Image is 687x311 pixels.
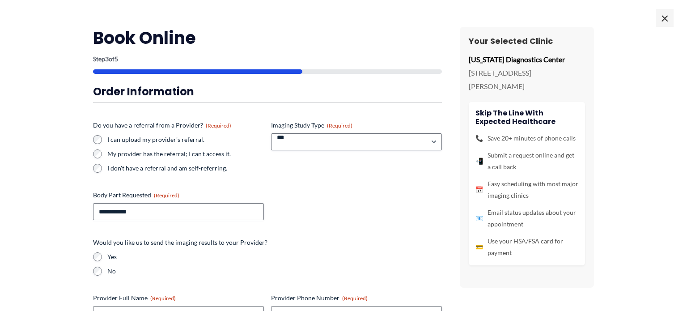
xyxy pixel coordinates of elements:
span: 📧 [475,213,483,224]
p: [STREET_ADDRESS][PERSON_NAME] [469,66,585,93]
span: 📲 [475,155,483,167]
span: (Required) [154,192,179,199]
li: Submit a request online and get a call back [475,149,578,173]
label: Provider Full Name [93,294,264,302]
span: 📞 [475,132,483,144]
label: I can upload my provider's referral. [107,135,264,144]
label: My provider has the referral; I can't access it. [107,149,264,158]
h4: Skip the line with Expected Healthcare [475,109,578,126]
h2: Book Online [93,27,442,49]
label: Body Part Requested [93,191,264,200]
label: Yes [107,252,442,261]
h3: Your Selected Clinic [469,36,585,46]
span: (Required) [150,295,176,302]
li: Save 20+ minutes of phone calls [475,132,578,144]
legend: Do you have a referral from a Provider? [93,121,231,130]
span: 📅 [475,184,483,196]
li: Use your HSA/FSA card for payment [475,235,578,259]
label: Imaging Study Type [271,121,442,130]
span: × [656,9,674,27]
p: [US_STATE] Diagnostics Center [469,53,585,66]
label: No [107,267,442,276]
legend: Would you like us to send the imaging results to your Provider? [93,238,267,247]
span: 💳 [475,241,483,253]
span: (Required) [327,122,352,129]
p: Step of [93,56,442,62]
li: Easy scheduling with most major imaging clinics [475,178,578,201]
span: (Required) [342,295,368,302]
span: 3 [105,55,109,63]
label: Provider Phone Number [271,294,442,302]
h3: Order Information [93,85,442,98]
label: I don't have a referral and am self-referring. [107,164,264,173]
li: Email status updates about your appointment [475,207,578,230]
span: 5 [114,55,118,63]
span: (Required) [206,122,231,129]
